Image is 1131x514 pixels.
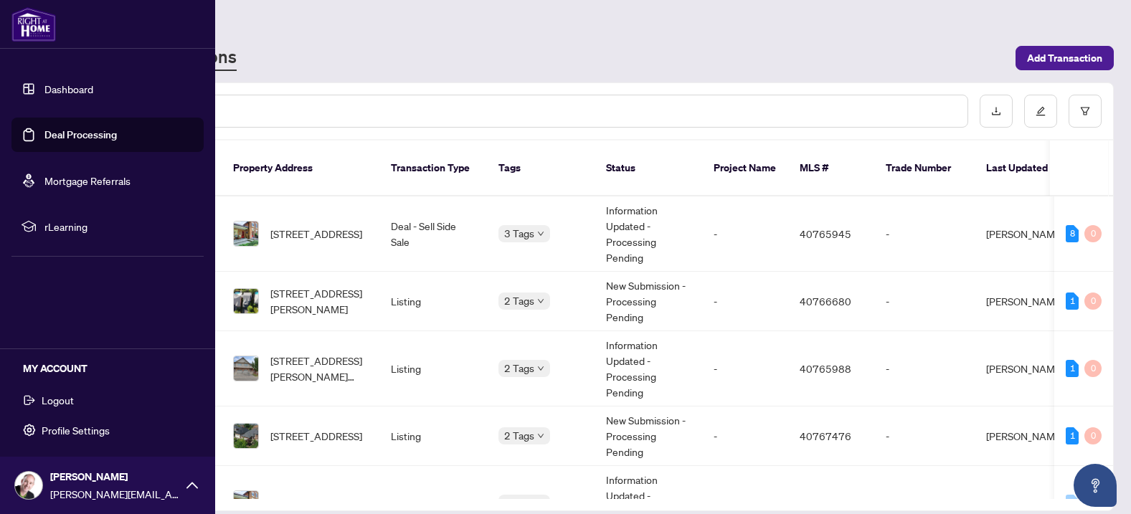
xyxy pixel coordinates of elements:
span: 2 Tags [504,495,534,511]
td: - [702,406,788,466]
th: Transaction Type [379,141,487,196]
a: Deal Processing [44,128,117,141]
span: 40765945 [800,227,851,240]
span: 2 Tags [504,360,534,376]
th: Project Name [702,141,788,196]
th: Property Address [222,141,379,196]
img: thumbnail-img [234,424,258,448]
span: [STREET_ADDRESS][PERSON_NAME] [270,285,368,317]
img: thumbnail-img [234,289,258,313]
td: - [702,196,788,272]
span: down [537,298,544,305]
h5: MY ACCOUNT [23,361,204,376]
span: down [537,230,544,237]
span: 3 Tags [504,225,534,242]
th: MLS # [788,141,874,196]
img: Profile Icon [15,472,42,499]
td: New Submission - Processing Pending [595,272,702,331]
button: Open asap [1074,464,1117,507]
div: 1 [1066,427,1079,444]
th: Trade Number [874,141,975,196]
div: 1 [1066,360,1079,377]
div: 1 [1066,292,1079,310]
td: Listing [379,331,487,406]
td: [PERSON_NAME] [975,406,1082,466]
img: logo [11,7,56,42]
button: Add Transaction [1016,46,1114,70]
th: Status [595,141,702,196]
div: 0 [1084,225,1102,242]
span: edit [1036,106,1046,116]
td: New Submission - Processing Pending [595,406,702,466]
td: [PERSON_NAME] [975,331,1082,406]
button: download [980,95,1013,128]
td: - [702,272,788,331]
span: 40767476 [800,429,851,442]
th: Tags [487,141,595,196]
span: 40765988 [800,362,851,375]
button: filter [1069,95,1102,128]
td: - [874,272,975,331]
span: [STREET_ADDRESS] [270,495,362,511]
div: 0 [1084,360,1102,377]
span: down [537,432,544,439]
img: thumbnail-img [234,222,258,246]
span: 40765945 [800,497,851,510]
th: Last Updated By [975,141,1082,196]
td: Listing [379,272,487,331]
td: - [702,331,788,406]
span: [STREET_ADDRESS] [270,428,362,444]
button: Logout [11,388,204,412]
div: 0 [1066,495,1079,512]
span: Add Transaction [1027,47,1102,70]
span: 2 Tags [504,427,534,444]
span: filter [1080,106,1090,116]
button: Profile Settings [11,418,204,442]
span: rLearning [44,219,194,234]
img: thumbnail-img [234,356,258,381]
a: Dashboard [44,82,93,95]
div: 0 [1084,427,1102,444]
td: Information Updated - Processing Pending [595,196,702,272]
td: Deal - Sell Side Sale [379,196,487,272]
td: Information Updated - Processing Pending [595,331,702,406]
span: down [537,365,544,372]
button: edit [1024,95,1057,128]
span: 2 Tags [504,292,534,309]
span: Logout [42,389,74,411]
td: - [874,196,975,272]
span: [PERSON_NAME][EMAIL_ADDRESS][DOMAIN_NAME] [50,486,179,502]
span: [STREET_ADDRESS][PERSON_NAME][PERSON_NAME] [270,353,368,384]
td: - [874,406,975,466]
td: Listing [379,406,487,466]
div: 8 [1066,225,1079,242]
div: 0 [1084,292,1102,310]
span: [STREET_ADDRESS] [270,226,362,242]
span: [PERSON_NAME] [50,469,179,485]
td: [PERSON_NAME] [975,272,1082,331]
span: Profile Settings [42,419,110,442]
span: download [991,106,1001,116]
span: 40766680 [800,295,851,308]
a: Mortgage Referrals [44,174,131,187]
td: - [874,331,975,406]
td: [PERSON_NAME] [975,196,1082,272]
